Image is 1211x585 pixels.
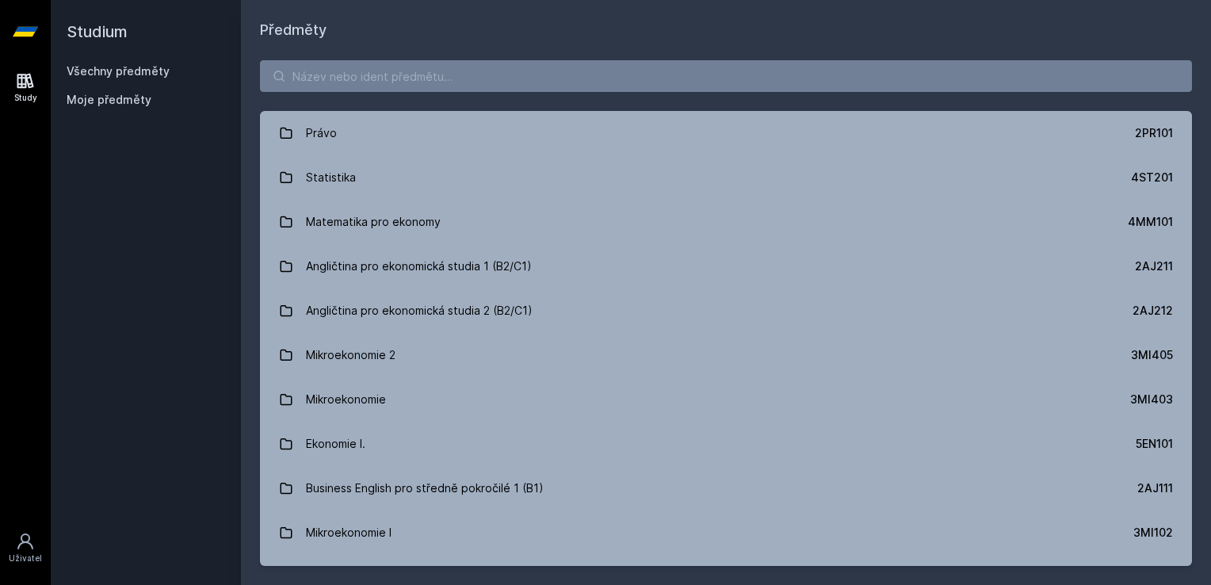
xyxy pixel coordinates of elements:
[260,111,1192,155] a: Právo 2PR101
[306,295,533,327] div: Angličtina pro ekonomická studia 2 (B2/C1)
[260,333,1192,377] a: Mikroekonomie 2 3MI405
[306,472,544,504] div: Business English pro středně pokročilé 1 (B1)
[260,510,1192,555] a: Mikroekonomie I 3MI102
[9,552,42,564] div: Uživatel
[14,92,37,104] div: Study
[260,200,1192,244] a: Matematika pro ekonomy 4MM101
[1135,258,1173,274] div: 2AJ211
[306,428,365,460] div: Ekonomie I.
[1135,125,1173,141] div: 2PR101
[306,339,395,371] div: Mikroekonomie 2
[306,384,386,415] div: Mikroekonomie
[260,19,1192,41] h1: Předměty
[260,60,1192,92] input: Název nebo ident předmětu…
[3,524,48,572] a: Uživatel
[260,377,1192,422] a: Mikroekonomie 3MI403
[260,289,1192,333] a: Angličtina pro ekonomická studia 2 (B2/C1) 2AJ212
[306,250,532,282] div: Angličtina pro ekonomická studia 1 (B2/C1)
[1128,214,1173,230] div: 4MM101
[306,206,441,238] div: Matematika pro ekonomy
[3,63,48,112] a: Study
[260,466,1192,510] a: Business English pro středně pokročilé 1 (B1) 2AJ111
[1133,525,1173,541] div: 3MI102
[1136,436,1173,452] div: 5EN101
[306,162,356,193] div: Statistika
[306,117,337,149] div: Právo
[260,422,1192,466] a: Ekonomie I. 5EN101
[67,64,170,78] a: Všechny předměty
[1130,392,1173,407] div: 3MI403
[1131,347,1173,363] div: 3MI405
[306,517,392,549] div: Mikroekonomie I
[1137,480,1173,496] div: 2AJ111
[260,155,1192,200] a: Statistika 4ST201
[260,244,1192,289] a: Angličtina pro ekonomická studia 1 (B2/C1) 2AJ211
[1133,303,1173,319] div: 2AJ212
[67,92,151,108] span: Moje předměty
[1131,170,1173,185] div: 4ST201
